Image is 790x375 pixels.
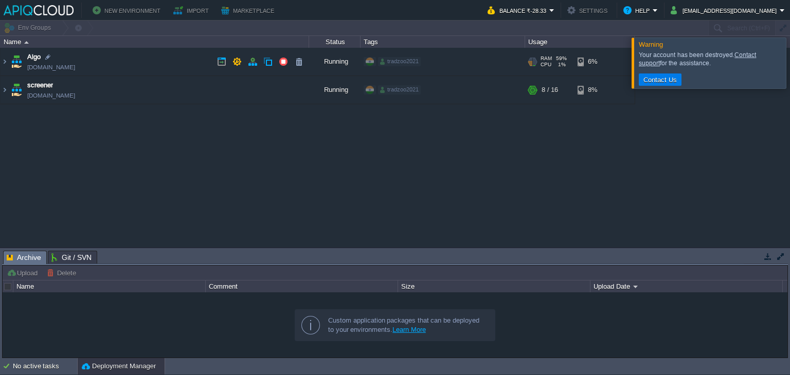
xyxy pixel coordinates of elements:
div: Upload Date [591,280,782,292]
div: tradzoo2021 [378,85,421,95]
div: Custom application packages that can be deployed to your environments. [328,316,487,334]
div: No active tasks [13,358,77,374]
a: [DOMAIN_NAME] [27,90,75,101]
span: 59% [556,55,567,62]
div: 8 / 16 [542,76,558,104]
button: Contact Us [640,75,680,84]
button: Marketplace [221,4,277,16]
img: APIQCloud [4,5,74,15]
a: screener [27,80,53,90]
div: Running [309,76,361,104]
button: Deployment Manager [82,361,156,371]
div: Comment [206,280,398,292]
div: Your account has been destroyed. for the assistance. [639,51,783,67]
button: Settings [567,4,611,16]
div: Running [309,48,361,76]
span: Warning [639,41,663,48]
img: AMDAwAAAACH5BAEAAAAALAAAAAABAAEAAAICRAEAOw== [9,48,24,76]
button: New Environment [93,4,164,16]
div: Size [399,280,590,292]
img: AMDAwAAAACH5BAEAAAAALAAAAAABAAEAAAICRAEAOw== [24,41,29,44]
img: AMDAwAAAACH5BAEAAAAALAAAAAABAAEAAAICRAEAOw== [1,76,9,104]
a: [DOMAIN_NAME] [27,62,75,72]
a: Algo [27,52,41,62]
button: Upload [7,268,41,277]
span: 1% [555,62,566,68]
button: Help [623,4,653,16]
div: Name [1,36,309,48]
span: RAM [541,55,552,62]
div: Status [310,36,360,48]
img: AMDAwAAAACH5BAEAAAAALAAAAAABAAEAAAICRAEAOw== [9,76,24,104]
div: 6% [578,48,611,76]
div: Name [14,280,205,292]
div: tradzoo2021 [378,57,421,66]
a: Learn More [392,326,426,333]
div: Usage [526,36,634,48]
button: Delete [47,268,79,277]
span: Archive [7,251,41,264]
button: Import [173,4,212,16]
img: AMDAwAAAACH5BAEAAAAALAAAAAABAAEAAAICRAEAOw== [1,48,9,76]
button: Balance ₹-28.33 [488,4,549,16]
span: Git / SVN [51,251,92,264]
div: 8% [578,76,611,104]
span: CPU [541,62,551,68]
div: Tags [361,36,525,48]
button: [EMAIL_ADDRESS][DOMAIN_NAME] [671,4,780,16]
